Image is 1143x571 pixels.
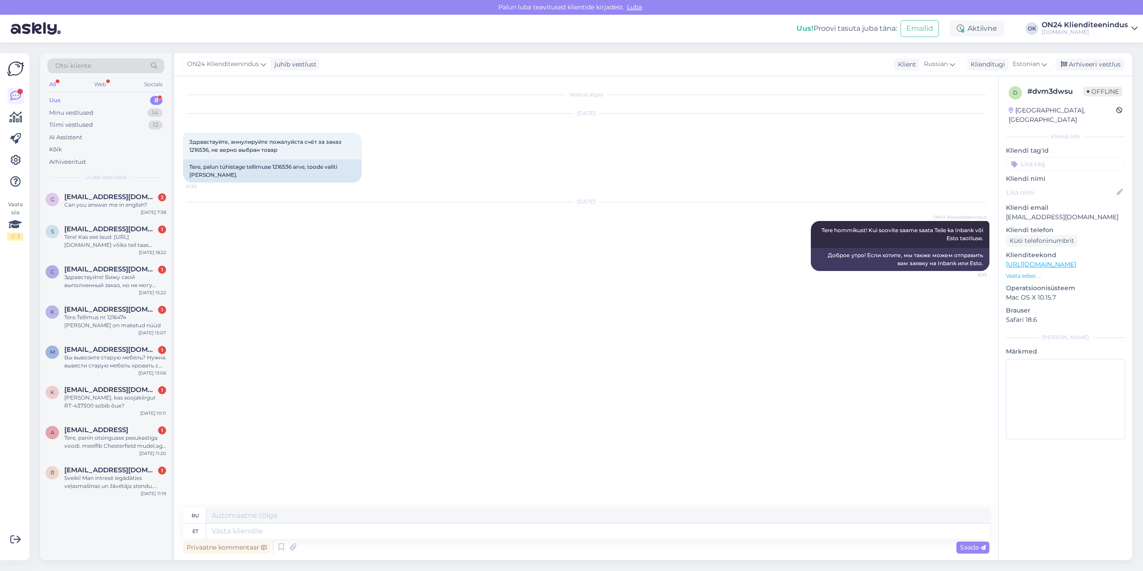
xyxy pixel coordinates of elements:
[822,227,984,242] span: Tere hommikust! Kui soovite saame saata Teile ka Inbank või Esto taotluse.
[1006,133,1125,141] div: Kliendi info
[192,508,199,523] div: ru
[1006,250,1125,260] p: Klienditeekond
[138,370,166,376] div: [DATE] 13:06
[1042,21,1138,36] a: ON24 Klienditeenindus[DOMAIN_NAME]
[64,434,166,450] div: Tere, panin otsinguase pesukastiga voodi, meelfib Chesterfield mudel,aga ei näe, et sellel oleks ...
[797,24,813,33] b: Uus!
[1013,59,1040,69] span: Estonian
[967,60,1005,69] div: Klienditugi
[148,121,163,129] div: 12
[158,467,166,475] div: 1
[141,209,166,216] div: [DATE] 7:38
[1006,293,1125,302] p: Mac OS X 10.15.7
[1006,235,1078,247] div: Küsi telefoninumbrit
[1006,306,1125,315] p: Brauser
[92,79,108,90] div: Web
[50,268,54,275] span: c
[49,133,82,142] div: AI Assistent
[1006,174,1125,183] p: Kliendi nimi
[50,389,54,396] span: k
[64,273,166,289] div: Здравствуйте! Вижу свой выполненный заказ, но не могу перейти на страницу товара. Хотела уточнить...
[64,466,157,474] span: raivis.rukeris@gmail.com
[183,198,989,206] div: [DATE]
[1055,58,1124,71] div: Arhiveeri vestlus
[1006,260,1076,268] a: [URL][DOMAIN_NAME]
[51,228,54,235] span: s
[1013,89,1018,96] span: d
[158,386,166,394] div: 1
[49,96,61,105] div: Uus
[64,474,166,490] div: Sveiki! Man intresē iegādāties veļasmašīnas un žāvētāja stendu. Diemžēl nesaprotu ne Igauņu valod...
[187,59,259,69] span: ON24 Klienditeenindus
[64,233,166,249] div: Tere! Kas see laud: [URL][DOMAIN_NAME] võiks teil taas müüki tulla? Kui ei, kas oskate öelda, kes...
[901,20,939,37] button: Emailid
[1006,203,1125,213] p: Kliendi email
[64,313,166,329] div: Tere.Tellimus nr 1216474 [PERSON_NAME] on makstud nüüd
[64,225,157,233] span: siimjuks@gmail.com
[1006,347,1125,356] p: Märkmed
[7,200,23,241] div: Vaata siia
[7,233,23,241] div: 2 / 3
[894,60,916,69] div: Klient
[64,201,166,209] div: Can you answer me in english?
[624,3,645,11] span: Luba
[1026,22,1038,35] div: OK
[158,193,166,201] div: 2
[142,79,164,90] div: Socials
[183,91,989,99] div: Vestlus algas
[64,386,157,394] span: kadri@kta.ee
[1006,333,1125,342] div: [PERSON_NAME]
[1006,188,1115,197] input: Lisa nimi
[64,193,157,201] span: gailitisjuris8@gmail.com
[797,23,897,34] div: Proovi tasuta juba täna:
[1009,106,1116,125] div: [GEOGRAPHIC_DATA], [GEOGRAPHIC_DATA]
[64,394,166,410] div: [PERSON_NAME], kas soojakiirgur RT-437500 sobib õue?
[140,410,166,417] div: [DATE] 10:11
[933,214,987,221] span: ON24 Klienditeenindus
[1083,87,1122,96] span: Offline
[1006,157,1125,171] input: Lisa tag
[139,249,166,256] div: [DATE] 18:22
[1006,225,1125,235] p: Kliendi telefon
[50,429,54,436] span: a
[50,469,54,476] span: r
[189,138,343,153] span: Здравствуйте, аннулируйте пожалуйста счёт за заказ 1216536, не верно выбран товар
[183,542,270,554] div: Privaatne kommentaar
[1042,29,1128,36] div: [DOMAIN_NAME]
[1042,21,1128,29] div: ON24 Klienditeenindus
[141,490,166,497] div: [DATE] 11:19
[811,248,989,271] div: Доброе утро! Если хотите, мы также можем отправить вам заявку на Inbank или Esto.
[1006,213,1125,222] p: [EMAIL_ADDRESS][DOMAIN_NAME]
[49,121,93,129] div: Tiimi vestlused
[64,346,157,354] span: mrngoldman@gmail.com
[147,108,163,117] div: 14
[50,308,54,315] span: k
[50,196,54,203] span: g
[55,61,91,71] span: Otsi kliente
[158,306,166,314] div: 1
[64,265,157,273] span: catandra@vk.com
[158,346,166,354] div: 1
[1006,146,1125,155] p: Kliendi tag'id
[49,145,62,154] div: Kõik
[183,109,989,117] div: [DATE]
[1006,283,1125,293] p: Operatsioonisüsteem
[49,108,93,117] div: Minu vestlused
[960,543,986,551] span: Saada
[192,524,198,539] div: et
[1006,315,1125,325] p: Safari 18.6
[1027,86,1083,97] div: # dvm3dwsu
[85,173,127,181] span: Uued vestlused
[64,305,157,313] span: kivikas34@gmail.com
[953,271,987,278] span: 8:33
[139,289,166,296] div: [DATE] 15:22
[138,329,166,336] div: [DATE] 15:07
[150,96,163,105] div: 8
[158,266,166,274] div: 1
[1006,272,1125,280] p: Vaata edasi ...
[64,354,166,370] div: Вы вывозите старую мебель? Нужна вывести старую мебель кровать с матрасами?
[7,60,24,77] img: Askly Logo
[950,21,1004,37] div: Aktiivne
[158,225,166,233] div: 1
[158,426,166,434] div: 1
